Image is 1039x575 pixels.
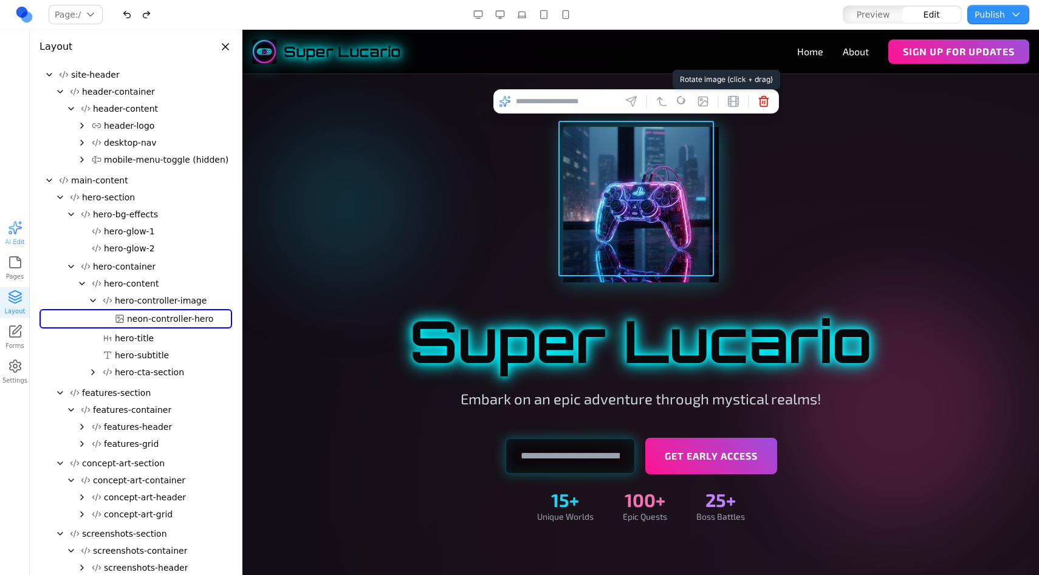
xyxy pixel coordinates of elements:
[98,292,232,309] button: hero-controller-image
[98,330,232,347] button: hero-title
[104,438,159,450] span: features-grid
[127,313,213,325] span: neon-controller-hero
[65,455,232,472] button: concept-art-section
[77,422,87,432] button: Expand
[77,563,87,573] button: Expand
[66,546,76,556] button: Collapse
[380,481,425,493] div: Epic Quests
[857,9,890,21] span: Preview
[468,5,488,24] button: Desktop Wide
[88,367,98,377] button: Expand
[104,242,155,254] span: hero-glow-2
[65,83,232,100] button: header-container
[49,5,103,24] button: Page:/
[76,206,232,223] button: hero-bg-effects
[71,174,128,186] span: main-content
[65,384,232,401] button: features-section
[93,208,158,220] span: hero-bg-effects
[93,474,185,486] span: concept-art-container
[65,189,232,206] button: hero-section
[77,121,87,131] button: Expand
[87,134,232,151] button: desktop-nav
[924,9,940,21] span: Edit
[242,30,1039,575] iframe: Preview
[87,489,232,506] button: concept-art-header
[87,435,232,452] button: features-grid
[55,87,65,97] button: Collapse
[87,223,232,240] button: hero-glow-1
[76,472,232,489] button: concept-art-container
[87,240,232,257] button: hero-glow-2
[93,404,171,416] span: features-container
[82,457,165,469] span: concept-art-section
[115,349,169,361] span: hero-subtitle
[98,347,232,364] button: hero-subtitle
[93,260,156,273] span: hero-container
[77,155,87,165] button: Expand
[87,506,232,523] button: concept-art-grid
[55,458,65,468] button: Collapse
[82,528,167,540] span: screenshots-section
[556,5,575,24] button: Mobile
[93,545,187,557] span: screenshots-container
[55,529,65,539] button: Collapse
[76,258,232,275] button: hero-container
[110,310,231,327] button: neon-controller-hero
[87,117,232,134] button: header-logo
[44,70,54,80] button: Collapse
[66,104,76,114] button: Collapse
[39,39,72,54] h3: Layout
[77,492,87,502] button: Expand
[76,401,232,418] button: features-container
[82,86,155,98] span: header-container
[87,418,232,435] button: features-header
[55,388,65,398] button: Collapse
[534,5,554,24] button: Tablet
[104,491,186,503] span: concept-art-header
[104,137,157,149] span: desktop-nav
[77,439,87,449] button: Expand
[54,172,232,189] button: main-content
[115,366,184,378] span: hero-cta-section
[88,296,98,305] button: Collapse
[76,100,232,117] button: header-content
[380,459,425,481] div: 100+
[430,40,538,60] div: Rotate image (click + drag)
[104,562,188,574] span: screenshots-header
[66,209,76,219] button: Collapse
[82,191,135,203] span: hero-section
[77,279,87,288] button: Collapse
[82,387,151,399] span: features-section
[219,40,232,53] button: Close panel
[66,475,76,485] button: Collapse
[104,508,173,520] span: concept-art-grid
[967,5,1029,24] button: Publish
[104,277,159,290] span: hero-content
[87,151,233,168] button: mobile-menu-toggle (hidden)
[54,66,232,83] button: site-header
[104,421,172,433] span: features-header
[490,5,510,24] button: Desktop
[93,103,158,115] span: header-content
[71,69,120,81] span: site-header
[403,408,535,444] button: Get Early Access
[77,509,87,519] button: Expand
[295,481,351,493] div: Unique Worlds
[98,364,232,381] button: hero-cta-section
[66,405,76,415] button: Collapse
[104,225,155,237] span: hero-glow-1
[104,154,228,166] span: mobile-menu-toggle (hidden)
[295,459,351,481] div: 15+
[512,5,532,24] button: Laptop
[77,138,87,148] button: Expand
[65,525,232,542] button: screenshots-section
[115,332,154,344] span: hero-title
[44,175,54,185] button: Collapse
